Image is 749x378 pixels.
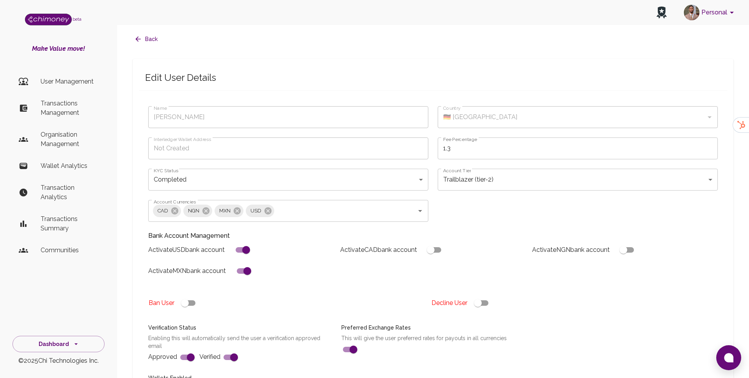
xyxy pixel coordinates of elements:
[41,99,98,118] p: Transactions Management
[681,2,740,23] button: account of current user
[183,206,204,215] span: NGN
[340,244,417,255] h6: Activate CAD bank account
[148,231,718,241] p: Bank Account Management
[153,205,181,217] div: CAD
[215,205,243,217] div: MXN
[246,205,274,217] div: USD
[341,334,525,342] p: This will give the user preferred rates for payouts in all currencies
[153,206,173,215] span: CAD
[41,246,98,255] p: Communities
[12,336,105,353] button: Dashboard
[133,32,161,46] button: Back
[139,314,332,365] div: Approved Verified
[73,17,82,21] span: beta
[148,266,226,276] h6: Activate MXN bank account
[41,161,98,171] p: Wallet Analytics
[41,77,98,86] p: User Management
[148,324,332,332] h6: Verification Status
[443,105,460,111] label: Country
[443,136,477,143] label: Fee Percentage
[246,206,266,215] span: USD
[41,130,98,149] p: Organisation Management
[215,206,235,215] span: MXN
[532,244,610,255] h6: Activate NGN bank account
[443,167,471,174] label: Account Tier
[149,298,174,308] p: Ban User
[154,198,196,205] label: Account Currencies
[154,136,211,143] label: Interledger Wallet Address
[154,167,178,174] label: KYC Status
[438,169,718,191] div: Trailblazer (tier-2)
[684,5,699,20] img: avatar
[431,298,467,308] p: Decline User
[148,334,332,350] p: Enabling this will automatically send the user a verification approved email
[148,169,428,191] div: Completed
[154,105,167,111] label: Name
[183,205,212,217] div: NGN
[341,324,525,332] h6: Preferred Exchange Rates
[41,214,98,233] p: Transactions Summary
[716,345,741,370] button: Open chat window
[25,14,72,25] img: Logo
[415,205,426,216] button: Open
[148,244,225,255] h6: Activate USD bank account
[145,71,721,84] span: Edit User Details
[41,183,98,202] p: Transaction Analytics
